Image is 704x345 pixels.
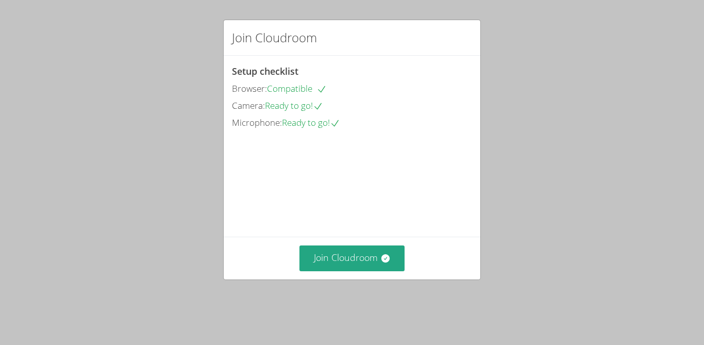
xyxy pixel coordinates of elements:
span: Setup checklist [232,65,298,77]
span: Ready to go! [282,117,340,128]
h2: Join Cloudroom [232,28,317,47]
span: Browser: [232,83,267,94]
span: Ready to go! [265,100,323,111]
span: Compatible [267,83,327,94]
button: Join Cloudroom [299,245,405,271]
span: Microphone: [232,117,282,128]
span: Camera: [232,100,265,111]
